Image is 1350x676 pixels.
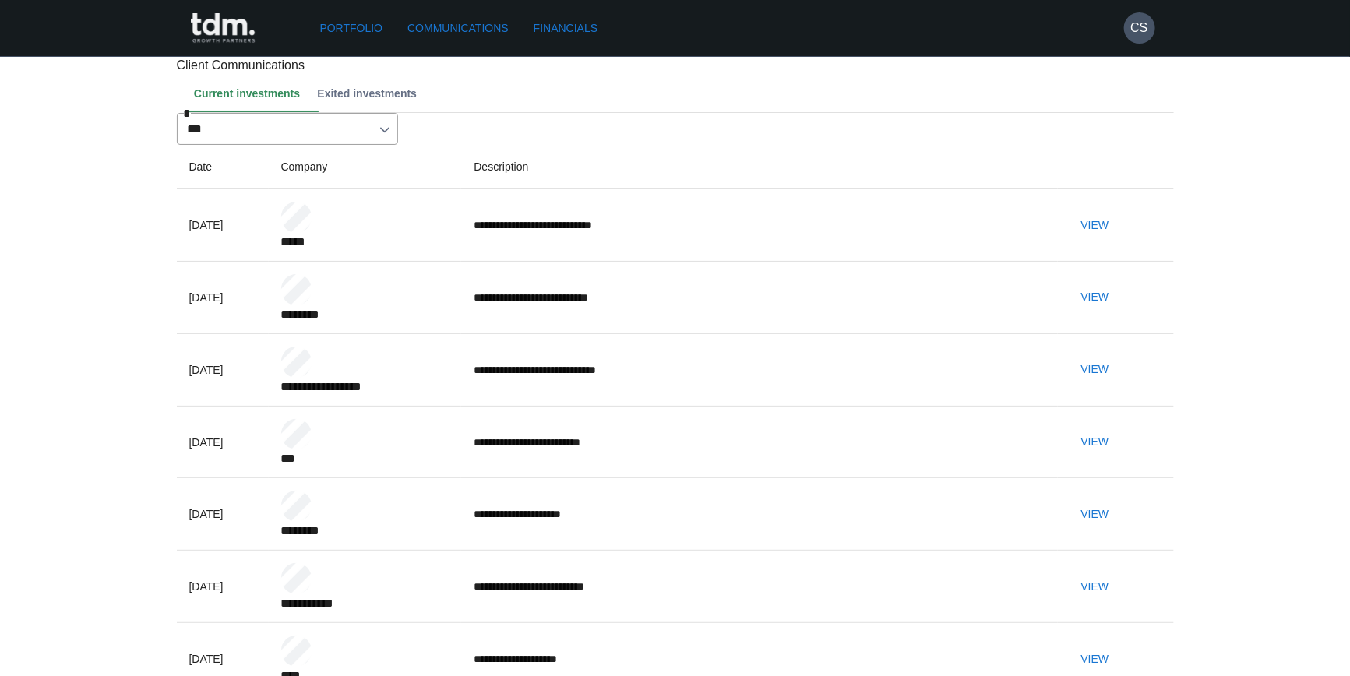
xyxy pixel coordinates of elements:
[177,261,269,333] td: [DATE]
[461,145,1057,189] th: Description
[1124,12,1155,44] button: CS
[527,14,604,43] a: Financials
[1070,211,1120,240] button: View
[1070,283,1120,312] button: View
[189,75,1174,112] div: Client notes tab
[1070,428,1120,456] button: View
[177,188,269,261] td: [DATE]
[177,333,269,406] td: [DATE]
[1070,500,1120,529] button: View
[1070,645,1120,674] button: View
[1070,572,1120,601] button: View
[189,75,313,112] button: Current investments
[1130,19,1147,37] h6: CS
[177,406,269,478] td: [DATE]
[177,145,269,189] th: Date
[177,56,1174,75] p: Client Communications
[177,551,269,623] td: [DATE]
[1070,355,1120,384] button: View
[401,14,515,43] a: Communications
[314,14,389,43] a: Portfolio
[312,75,429,112] button: Exited investments
[269,145,462,189] th: Company
[177,478,269,551] td: [DATE]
